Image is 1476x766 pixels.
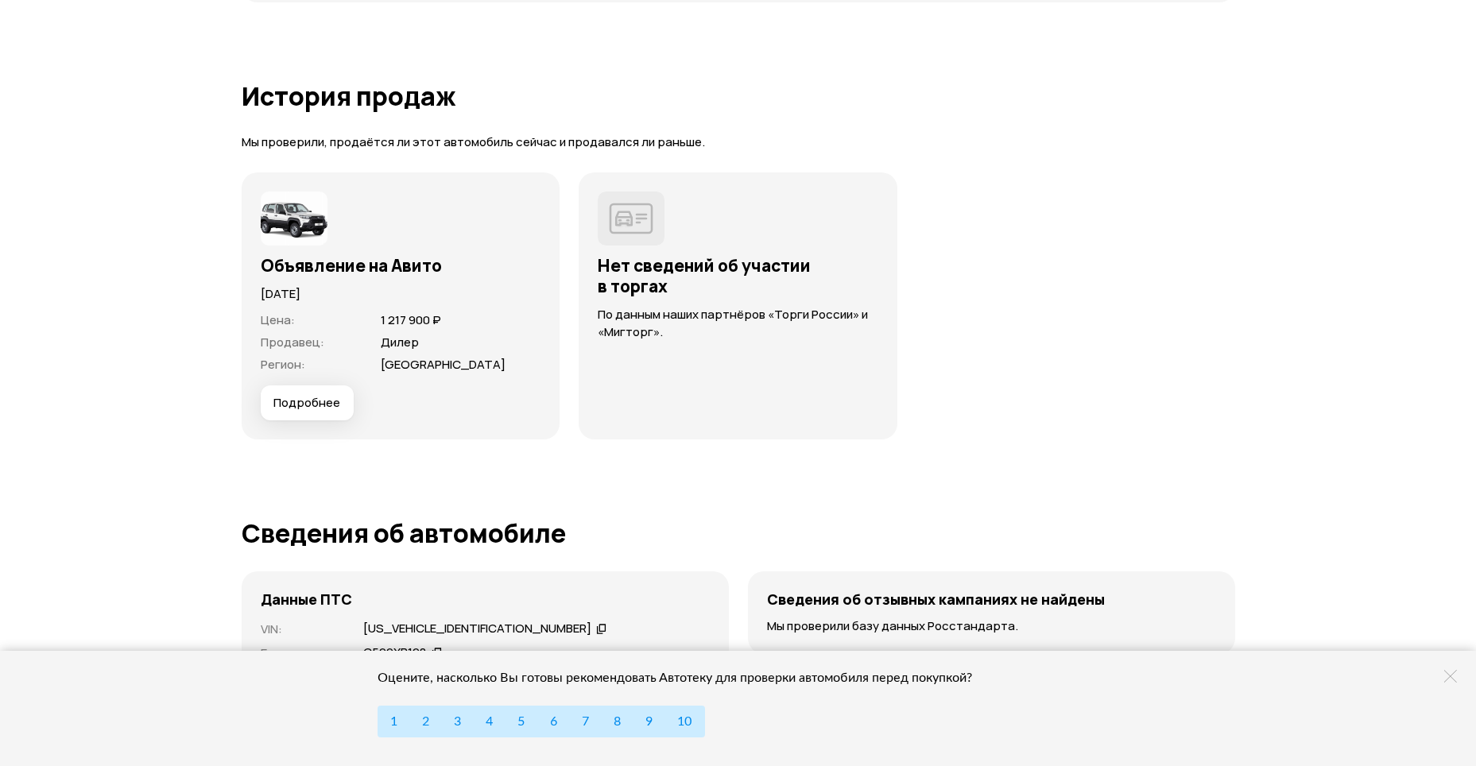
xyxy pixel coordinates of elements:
[505,706,537,737] button: 5
[381,356,506,373] span: [GEOGRAPHIC_DATA]
[242,82,1235,110] h1: История продаж
[598,306,878,341] p: По данным наших партнёров «Торги России» и «Мигторг».
[664,706,704,737] button: 10
[767,590,1105,608] h4: Сведения об отзывных кампаниях не найдены
[486,715,493,728] span: 4
[261,334,324,350] span: Продавец :
[601,706,633,737] button: 8
[261,385,354,420] button: Подробнее
[242,519,1235,547] h1: Сведения об автомобиле
[517,715,525,728] span: 5
[261,621,344,638] p: VIN :
[569,706,602,737] button: 7
[261,285,541,303] p: [DATE]
[422,715,429,728] span: 2
[381,334,419,350] span: Дилер
[767,617,1216,635] p: Мы проверили базу данных Росстандарта.
[614,715,621,728] span: 8
[454,715,461,728] span: 3
[550,715,557,728] span: 6
[261,255,541,276] h3: Объявление на Авито
[537,706,570,737] button: 6
[261,356,305,373] span: Регион :
[441,706,474,737] button: 3
[645,715,653,728] span: 9
[261,644,344,662] p: Госномер :
[677,715,692,728] span: 10
[390,715,397,728] span: 1
[261,590,352,608] h4: Данные ПТС
[473,706,506,737] button: 4
[378,670,994,686] div: Оцените, насколько Вы готовы рекомендовать Автотеку для проверки автомобиля перед покупкой?
[582,715,589,728] span: 7
[409,706,442,737] button: 2
[378,706,410,737] button: 1
[242,134,1235,151] p: Мы проверили, продаётся ли этот автомобиль сейчас и продавался ли раньше.
[273,395,340,411] span: Подробнее
[381,311,441,328] span: 1 217 900 ₽
[363,644,427,661] div: С599ХР198
[363,621,591,637] div: [US_VEHICLE_IDENTIFICATION_NUMBER]
[261,311,295,328] span: Цена :
[633,706,665,737] button: 9
[598,255,878,296] h3: Нет сведений об участии в торгах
